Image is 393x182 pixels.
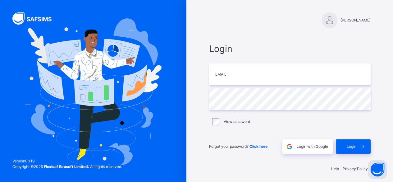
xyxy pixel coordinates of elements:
span: [PERSON_NAME] [340,17,371,23]
a: Click here [249,144,267,149]
span: Copyright © 2025 All rights reserved. [12,164,122,169]
strong: Flexisaf Edusoft Limited. [44,164,89,169]
span: Login [209,42,371,55]
img: Hero Image [25,18,162,166]
label: View password [224,119,250,124]
span: Forgot your password? [209,144,267,149]
img: google.396cfc9801f0270233282035f929180a.svg [286,143,293,150]
span: Login [347,144,356,149]
img: SAFSIMS Logo [12,12,59,25]
button: Open asap [368,160,387,179]
span: Version 0.1.19 [12,158,122,164]
a: Help [331,166,339,171]
a: Privacy Policy [343,166,368,171]
span: Login with Google [297,144,328,149]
